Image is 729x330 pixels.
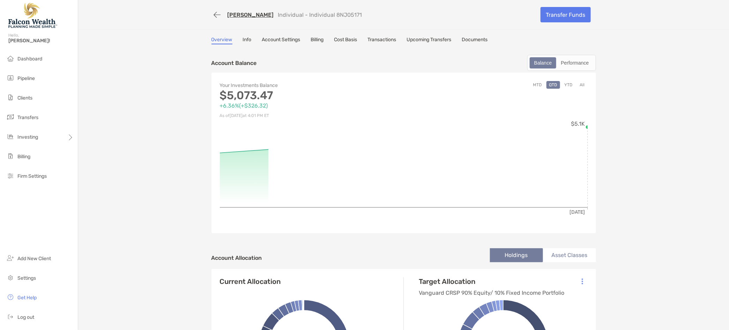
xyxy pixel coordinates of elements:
[17,115,38,120] span: Transfers
[6,54,15,63] img: dashboard icon
[262,37,300,44] a: Account Settings
[546,81,560,89] button: QTD
[570,209,585,215] tspan: [DATE]
[407,37,452,44] a: Upcoming Transfers
[8,38,74,44] span: [PERSON_NAME]!
[6,313,15,321] img: logout icon
[6,293,15,301] img: get-help icon
[582,278,583,285] img: Icon List Menu
[541,7,591,22] a: Transfer Funds
[8,3,57,28] img: Falcon Wealth Planning Logo
[6,254,15,262] img: add_new_client icon
[220,111,404,120] p: As of [DATE] at 4:01 PM ET
[211,37,232,44] a: Overview
[17,314,34,320] span: Log out
[17,295,37,301] span: Get Help
[530,58,556,68] div: Balance
[490,248,543,262] li: Holdings
[220,81,404,90] p: Your Investments Balance
[6,273,15,282] img: settings icon
[17,75,35,81] span: Pipeline
[527,55,596,71] div: segmented control
[419,277,565,286] h4: Target Allocation
[462,37,488,44] a: Documents
[220,91,404,100] p: $5,073.47
[228,12,274,18] a: [PERSON_NAME]
[543,248,596,262] li: Asset Classes
[243,37,252,44] a: Info
[577,81,588,89] button: All
[17,56,42,62] span: Dashboard
[278,12,362,18] p: Individual - Individual 8NJ05171
[6,152,15,160] img: billing icon
[419,288,565,297] p: Vanguard CRSP 90% Equity/ 10% Fixed Income Portfolio
[17,256,51,262] span: Add New Client
[17,154,30,160] span: Billing
[17,173,47,179] span: Firm Settings
[17,275,36,281] span: Settings
[17,134,38,140] span: Investing
[571,120,585,127] tspan: $5.1K
[17,95,32,101] span: Clients
[368,37,396,44] a: Transactions
[220,277,281,286] h4: Current Allocation
[530,81,545,89] button: MTD
[334,37,357,44] a: Cost Basis
[211,255,262,261] h4: Account Allocation
[211,59,257,67] p: Account Balance
[557,58,593,68] div: Performance
[6,132,15,141] img: investing icon
[6,113,15,121] img: transfers icon
[6,171,15,180] img: firm-settings icon
[220,101,404,110] p: +6.36% ( +$326.32 )
[6,74,15,82] img: pipeline icon
[311,37,324,44] a: Billing
[562,81,575,89] button: YTD
[6,93,15,102] img: clients icon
